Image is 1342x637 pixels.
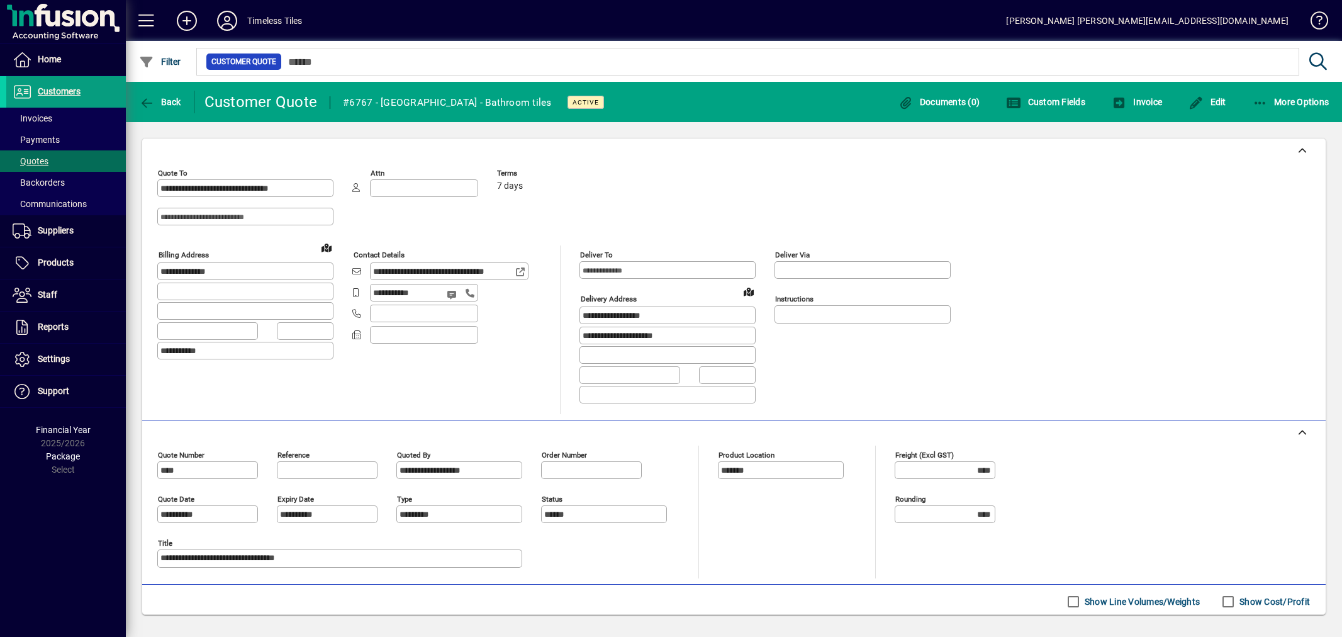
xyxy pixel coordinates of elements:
label: Show Line Volumes/Weights [1082,595,1200,608]
button: Filter [136,50,184,73]
span: Package [46,451,80,461]
button: Custom Fields [1003,91,1088,113]
button: Back [136,91,184,113]
button: Send SMS [438,279,468,310]
button: Edit [1185,91,1229,113]
span: Customers [38,86,81,96]
span: Backorders [13,178,65,188]
span: Communications [13,199,87,209]
span: Custom Fields [1006,97,1085,107]
a: Backorders [6,172,126,193]
mat-label: Product location [719,450,774,459]
mat-label: Quoted by [397,450,430,459]
mat-label: Reference [277,450,310,459]
a: Products [6,247,126,279]
mat-label: Freight (excl GST) [895,450,954,459]
a: Suppliers [6,215,126,247]
span: Edit [1188,97,1226,107]
a: Invoices [6,108,126,129]
span: Home [38,54,61,64]
span: Financial Year [36,425,91,435]
span: Active [573,98,599,106]
a: Payments [6,129,126,150]
mat-label: Expiry date [277,494,314,503]
mat-label: Rounding [895,494,925,503]
a: Communications [6,193,126,215]
mat-label: Quote To [158,169,187,178]
a: Support [6,376,126,407]
a: Staff [6,279,126,311]
mat-label: Title [158,538,172,547]
a: View on map [739,281,759,302]
mat-label: Status [542,494,562,503]
mat-label: Quote number [158,450,204,459]
app-page-header-button: Back [126,91,195,113]
span: Suppliers [38,225,74,235]
a: Home [6,44,126,76]
button: Profile [207,9,247,32]
span: Invoices [13,113,52,123]
div: Customer Quote [204,92,318,112]
button: Documents (0) [895,91,983,113]
mat-label: Type [397,494,412,503]
span: Staff [38,290,57,300]
span: 7 days [497,181,523,191]
button: Add [167,9,207,32]
mat-label: Instructions [775,295,814,303]
a: Quotes [6,150,126,172]
span: Payments [13,135,60,145]
span: Invoice [1112,97,1162,107]
a: Reports [6,312,126,343]
span: Settings [38,354,70,364]
div: #6767 - [GEOGRAPHIC_DATA] - Bathroom tiles [343,93,552,113]
span: Support [38,386,69,396]
span: Documents (0) [898,97,980,107]
span: Products [38,257,74,268]
label: Show Cost/Profit [1237,595,1310,608]
mat-label: Attn [371,169,384,178]
mat-label: Order number [542,450,587,459]
a: View on map [316,237,337,257]
mat-label: Deliver To [580,251,613,259]
span: Terms [497,169,573,178]
span: Quotes [13,156,48,166]
mat-label: Quote date [158,494,194,503]
button: More Options [1250,91,1333,113]
span: Back [139,97,181,107]
a: Settings [6,344,126,375]
span: More Options [1253,97,1329,107]
div: [PERSON_NAME] [PERSON_NAME][EMAIL_ADDRESS][DOMAIN_NAME] [1006,11,1289,31]
span: Filter [139,57,181,67]
span: Reports [38,322,69,332]
a: Knowledge Base [1301,3,1326,43]
mat-label: Deliver via [775,251,810,259]
div: Timeless Tiles [247,11,302,31]
button: Invoice [1109,91,1165,113]
span: Customer Quote [211,55,276,68]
